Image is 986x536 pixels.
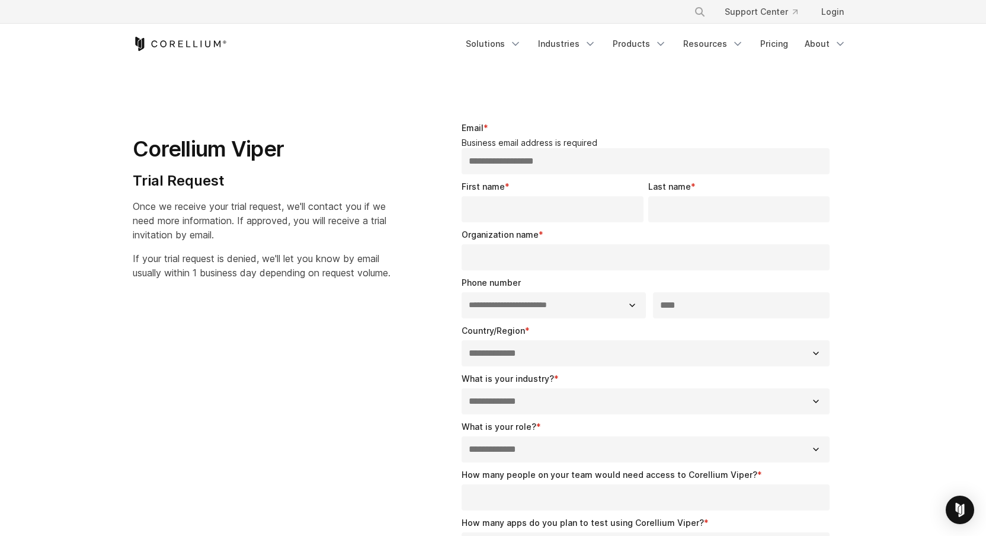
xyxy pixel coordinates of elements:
[462,422,536,432] span: What is your role?
[462,138,834,148] legend: Business email address is required
[462,518,704,528] span: How many apps do you plan to test using Corellium Viper?
[812,1,853,23] a: Login
[133,200,386,241] span: Once we receive your trial request, we'll contact you if we need more information. If approved, y...
[715,1,807,23] a: Support Center
[459,33,853,55] div: Navigation Menu
[946,496,974,524] div: Open Intercom Messenger
[459,33,529,55] a: Solutions
[648,181,691,192] span: Last name
[462,374,554,384] span: What is your industry?
[133,136,390,162] h1: Corellium Viper
[676,33,751,55] a: Resources
[680,1,853,23] div: Navigation Menu
[753,33,795,55] a: Pricing
[462,326,525,336] span: Country/Region
[133,172,390,190] h4: Trial Request
[133,37,227,51] a: Corellium Home
[689,1,710,23] button: Search
[462,123,484,133] span: Email
[798,33,853,55] a: About
[462,229,539,240] span: Organization name
[462,470,757,480] span: How many people on your team would need access to Corellium Viper?
[133,253,390,279] span: If your trial request is denied, we'll let you know by email usually within 1 business day depend...
[462,181,505,192] span: First name
[606,33,674,55] a: Products
[531,33,603,55] a: Industries
[462,277,521,288] span: Phone number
